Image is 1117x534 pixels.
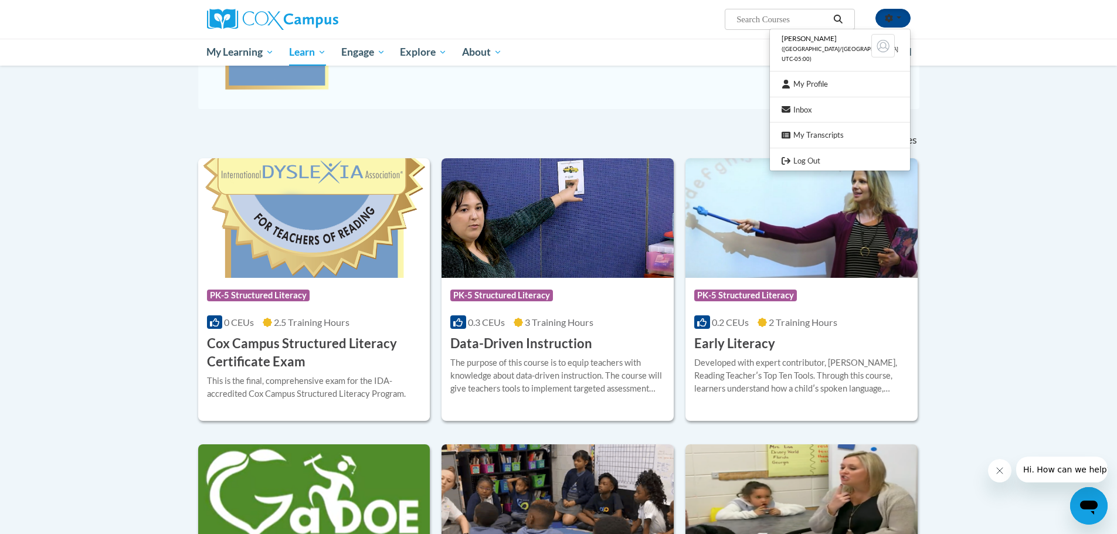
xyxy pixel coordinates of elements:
[341,45,385,59] span: Engage
[462,45,502,59] span: About
[198,158,430,278] img: Course Logo
[207,290,310,301] span: PK-5 Structured Literacy
[770,77,910,91] a: My Profile
[392,39,454,66] a: Explore
[207,9,430,30] a: Cox Campus
[207,375,422,400] div: This is the final, comprehensive exam for the IDA-accredited Cox Campus Structured Literacy Program.
[694,335,775,353] h3: Early Literacy
[468,317,505,328] span: 0.3 CEUs
[189,39,928,66] div: Main menu
[871,34,895,57] img: Learner Profile Avatar
[782,46,898,62] span: ([GEOGRAPHIC_DATA]/[GEOGRAPHIC_DATA] UTC-05:00)
[875,9,911,28] button: Account Settings
[735,12,829,26] input: Search Courses
[207,9,338,30] img: Cox Campus
[224,317,254,328] span: 0 CEUs
[525,317,593,328] span: 3 Training Hours
[199,39,282,66] a: My Learning
[829,12,847,26] button: Search
[206,45,274,59] span: My Learning
[289,45,326,59] span: Learn
[400,45,447,59] span: Explore
[770,103,910,117] a: Inbox
[685,158,918,278] img: Course Logo
[770,128,910,142] a: My Transcripts
[454,39,510,66] a: About
[7,8,95,18] span: Hi. How can we help?
[450,356,665,395] div: The purpose of this course is to equip teachers with knowledge about data-driven instruction. The...
[334,39,393,66] a: Engage
[769,317,837,328] span: 2 Training Hours
[988,459,1011,482] iframe: Close message
[782,34,837,43] span: [PERSON_NAME]
[442,158,674,278] img: Course Logo
[281,39,334,66] a: Learn
[685,158,918,421] a: Course LogoPK-5 Structured Literacy0.2 CEUs2 Training Hours Early LiteracyDeveloped with expert c...
[450,290,553,301] span: PK-5 Structured Literacy
[1070,487,1108,525] iframe: Button to launch messaging window
[770,154,910,168] a: Logout
[694,356,909,395] div: Developed with expert contributor, [PERSON_NAME], Reading Teacherʹs Top Ten Tools. Through this c...
[712,317,749,328] span: 0.2 CEUs
[207,335,422,371] h3: Cox Campus Structured Literacy Certificate Exam
[274,317,349,328] span: 2.5 Training Hours
[442,158,674,421] a: Course LogoPK-5 Structured Literacy0.3 CEUs3 Training Hours Data-Driven InstructionThe purpose of...
[694,290,797,301] span: PK-5 Structured Literacy
[450,335,592,353] h3: Data-Driven Instruction
[198,158,430,421] a: Course LogoPK-5 Structured Literacy0 CEUs2.5 Training Hours Cox Campus Structured Literacy Certif...
[1016,457,1108,482] iframe: Message from company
